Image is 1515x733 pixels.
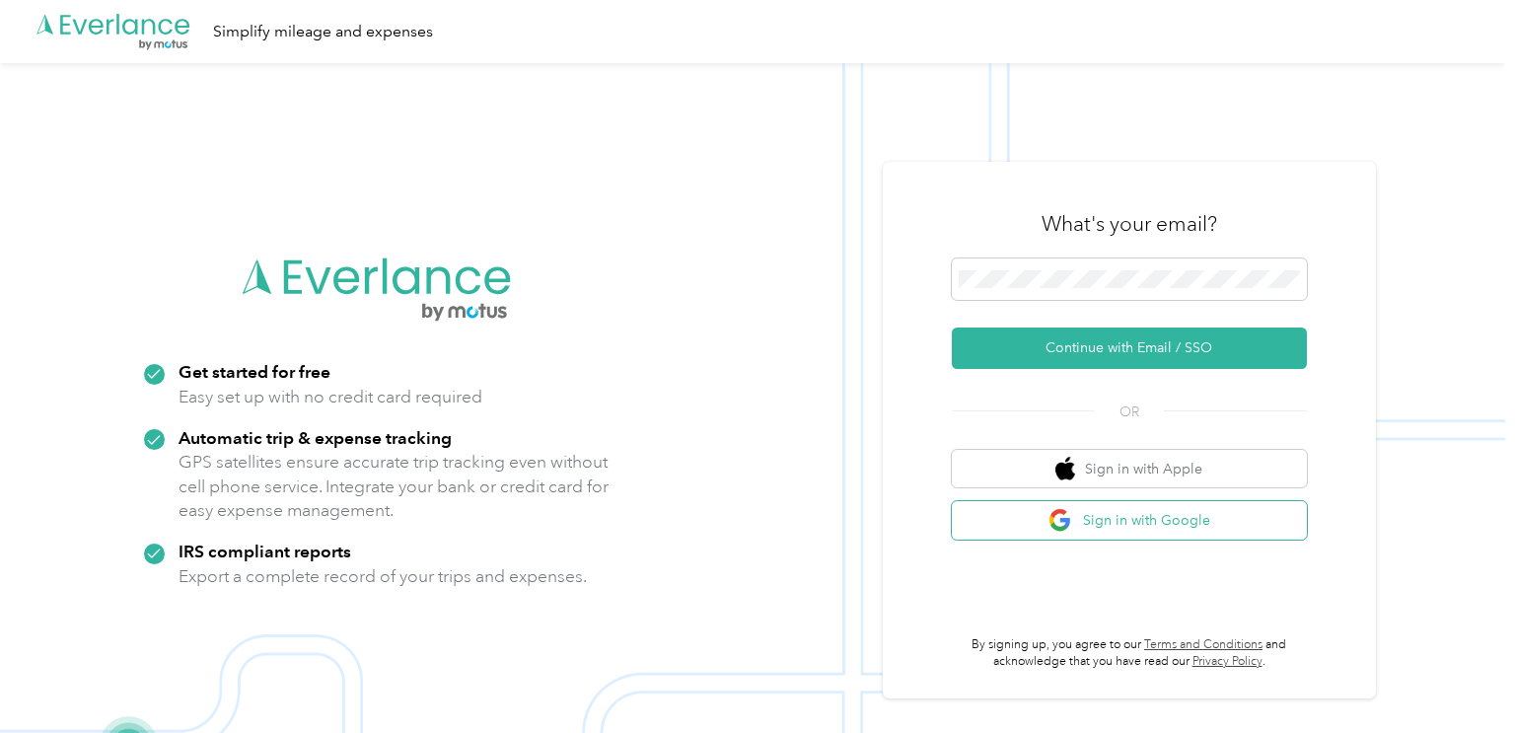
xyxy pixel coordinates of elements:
a: Terms and Conditions [1144,637,1262,652]
h3: What's your email? [1042,210,1217,238]
strong: Get started for free [179,361,330,382]
p: By signing up, you agree to our and acknowledge that you have read our . [952,636,1307,671]
button: Continue with Email / SSO [952,328,1307,369]
div: Simplify mileage and expenses [213,20,433,44]
span: OR [1095,402,1164,422]
p: Easy set up with no credit card required [179,385,482,409]
img: apple logo [1055,457,1075,481]
strong: IRS compliant reports [179,541,351,561]
p: Export a complete record of your trips and expenses. [179,564,587,589]
img: google logo [1048,508,1073,533]
strong: Automatic trip & expense tracking [179,427,452,448]
p: GPS satellites ensure accurate trip tracking even without cell phone service. Integrate your bank... [179,450,610,523]
a: Privacy Policy [1192,654,1262,669]
button: google logoSign in with Google [952,501,1307,540]
button: apple logoSign in with Apple [952,450,1307,488]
